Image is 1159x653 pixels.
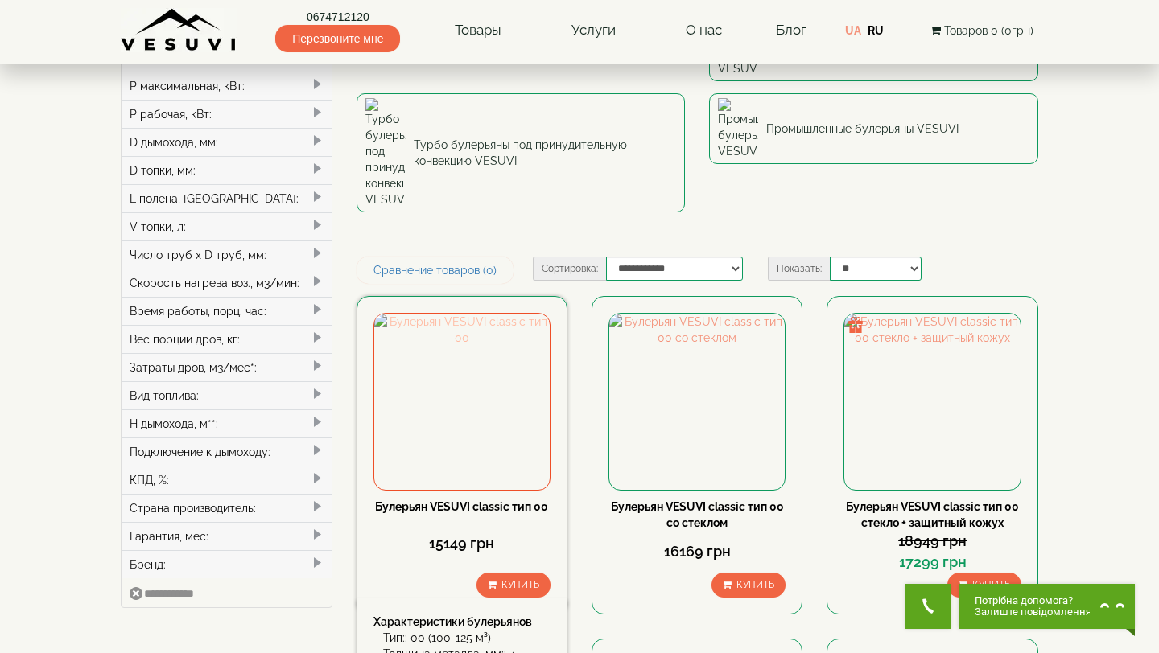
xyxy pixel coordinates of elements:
div: L полена, [GEOGRAPHIC_DATA]: [122,184,332,212]
img: Завод VESUVI [121,8,237,52]
a: Товары [439,12,518,49]
div: 17299 грн [843,552,1021,573]
img: Булерьян VESUVI classic тип 00 [374,314,550,489]
div: D топки, мм: [122,156,332,184]
div: Характеристики булерьянов [373,614,551,630]
img: gift [848,317,864,333]
div: Скорость нагрева воз., м3/мин: [122,269,332,297]
div: 18949 грн [843,531,1021,552]
span: Купить [736,579,774,590]
a: Услуги [555,12,632,49]
div: V топки, л: [122,212,332,240]
div: P рабочая, кВт: [122,100,332,128]
div: 16169 грн [608,541,786,562]
img: Промышленные булерьяны VESUVI [718,98,758,159]
div: P максимальная, кВт: [122,72,332,100]
a: 0674712120 [275,9,400,25]
label: Сортировка: [533,257,606,281]
div: Затраты дров, м3/мес*: [122,353,332,381]
a: UA [845,24,861,37]
span: Купить [501,579,539,590]
button: Get Call button [905,584,951,629]
div: Время работы, порц. час: [122,297,332,325]
button: Купить [947,573,1021,598]
a: Блог [776,22,806,38]
div: D дымохода, мм: [122,128,332,156]
div: Страна производитель: [122,494,332,522]
a: Промышленные булерьяны VESUVI Промышленные булерьяны VESUVI [709,93,1038,164]
span: Перезвоните мне [275,25,400,52]
a: О нас [670,12,738,49]
span: Залиште повідомлення [975,606,1091,618]
label: Показать: [768,257,830,281]
button: Товаров 0 (0грн) [926,22,1038,39]
a: RU [868,24,884,37]
div: Гарантия, мес: [122,522,332,550]
button: Купить [711,573,786,598]
a: Турбо булерьяны под принудительную конвекцию VESUVI Турбо булерьяны под принудительную конвекцию ... [357,93,686,212]
div: Бренд: [122,550,332,578]
div: 15149 грн [373,533,551,554]
button: Купить [476,573,551,598]
img: Булерьян VESUVI classic тип 00 со стеклом [609,314,785,489]
span: Потрібна допомога? [975,595,1091,606]
div: Вес порции дров, кг: [122,325,332,353]
img: Булерьян VESUVI classic тип 00 стекло + защитный кожух [844,314,1020,489]
a: Булерьян VESUVI classic тип 00 [375,500,548,513]
span: Товаров 0 (0грн) [944,24,1033,37]
div: Тип:: 00 (100-125 м³) [383,630,551,646]
div: КПД, %: [122,466,332,494]
div: Вид топлива: [122,381,332,409]
div: H дымохода, м**: [122,409,332,437]
button: Chat button [959,584,1135,629]
img: Турбо булерьяны под принудительную конвекцию VESUVI [365,98,406,207]
span: Купить [972,579,1010,590]
a: Сравнение товаров (0) [357,257,514,284]
div: Число труб x D труб, мм: [122,240,332,269]
div: Подключение к дымоходу: [122,437,332,466]
a: Булерьян VESUVI classic тип 00 со стеклом [611,500,784,529]
a: Булерьян VESUVI classic тип 00 стекло + защитный кожух [846,500,1019,529]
